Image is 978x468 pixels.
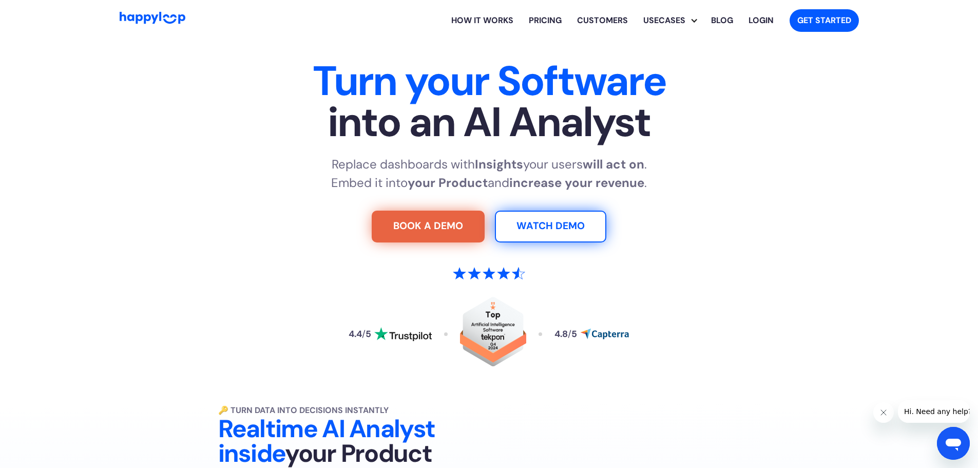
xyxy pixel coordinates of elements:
[331,155,647,192] p: Replace dashboards with your users . Embed it into and .
[583,156,644,172] strong: will act on
[169,102,810,143] span: into an AI Analyst
[741,4,781,37] a: Log in to your HappyLoop account
[521,4,569,37] a: View HappyLoop pricing plans
[460,297,527,371] a: Read reviews about HappyLoop on Tekpon
[643,4,703,37] div: Usecases
[169,61,810,143] h1: Turn your Software
[636,4,703,37] div: Explore HappyLoop use cases
[568,328,571,340] span: /
[408,175,488,191] strong: your Product
[349,327,432,342] a: Read reviews about HappyLoop on Trustpilot
[362,328,366,340] span: /
[509,175,644,191] strong: increase your revenue
[636,14,693,27] div: Usecases
[554,330,577,339] div: 4.8 5
[120,12,185,29] a: Go to Home Page
[6,7,74,15] span: Hi. Need any help?
[703,4,741,37] a: Visit the HappyLoop blog for insights
[898,400,970,423] iframe: Message from company
[120,12,185,24] img: HappyLoop Logo
[790,9,859,32] a: Get started with HappyLoop
[372,211,485,242] a: Try For Free
[218,417,479,466] h2: Realtime AI Analyst inside
[349,330,371,339] div: 4.4 5
[873,402,894,423] iframe: Close message
[218,405,389,416] strong: 🔑 Turn Data into Decisions Instantly
[444,4,521,37] a: Learn how HappyLoop works
[495,211,606,242] a: Watch Demo
[937,427,970,460] iframe: Button to launch messaging window
[569,4,636,37] a: Learn how HappyLoop works
[554,328,629,340] a: Read reviews about HappyLoop on Capterra
[475,156,523,172] strong: Insights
